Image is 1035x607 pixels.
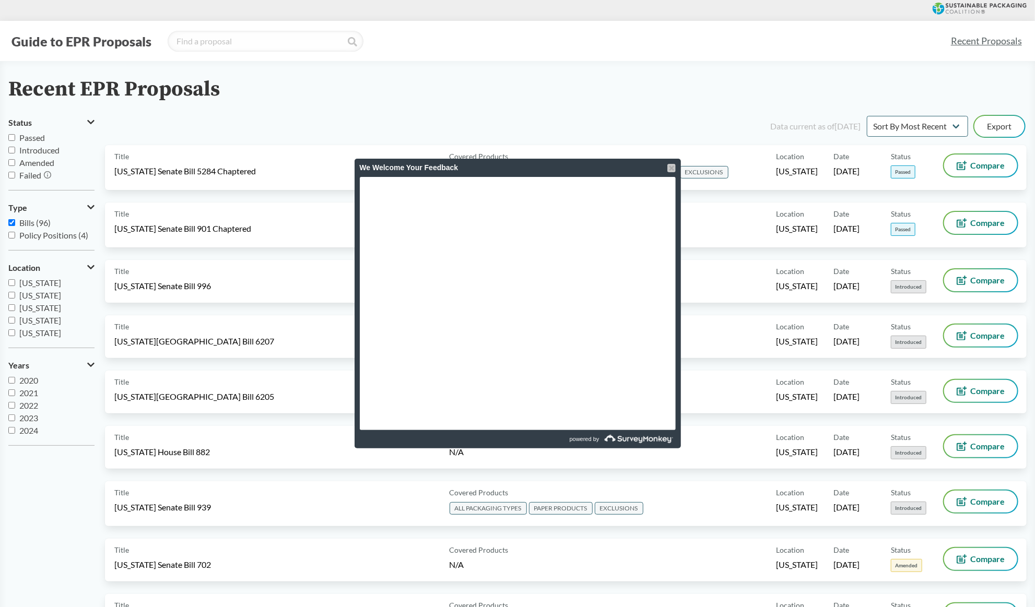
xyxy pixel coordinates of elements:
[833,376,849,387] span: Date
[833,432,849,443] span: Date
[114,502,211,513] span: [US_STATE] Senate Bill 939
[8,263,40,272] span: Location
[19,145,60,155] span: Introduced
[891,280,926,293] span: Introduced
[891,336,926,349] span: Introduced
[891,223,915,236] span: Passed
[19,388,38,398] span: 2021
[891,376,911,387] span: Status
[833,223,860,234] span: [DATE]
[8,78,220,101] h2: Recent EPR Proposals
[8,292,15,299] input: [US_STATE]
[8,114,95,132] button: Status
[891,559,922,572] span: Amended
[529,502,593,515] span: PAPER PRODUCTS
[891,391,926,404] span: Introduced
[360,159,676,177] div: We Welcome Your Feedback
[19,133,45,142] span: Passed
[450,560,464,569] span: N/A
[8,279,15,286] input: [US_STATE]
[570,430,599,448] span: powered by
[776,559,818,570] span: [US_STATE]
[8,159,15,166] input: Amended
[833,559,860,570] span: [DATE]
[114,487,129,498] span: Title
[891,208,911,219] span: Status
[19,400,38,410] span: 2022
[833,446,860,458] span: [DATE]
[776,446,818,458] span: [US_STATE]
[19,230,88,240] span: Policy Positions (4)
[974,116,1025,137] button: Export
[776,151,804,162] span: Location
[833,208,849,219] span: Date
[8,414,15,421] input: 2023
[970,161,1005,170] span: Compare
[19,218,51,228] span: Bills (96)
[944,548,1017,570] button: Compare
[19,328,61,338] span: [US_STATE]
[970,497,1005,506] span: Compare
[8,199,95,217] button: Type
[19,303,61,313] span: [US_STATE]
[114,208,129,219] span: Title
[944,212,1017,234] button: Compare
[450,151,509,162] span: Covered Products
[450,487,509,498] span: Covered Products
[944,435,1017,457] button: Compare
[8,377,15,384] input: 2020
[776,391,818,402] span: [US_STATE]
[833,266,849,277] span: Date
[519,430,676,448] a: powered by
[8,172,15,178] input: Failed
[946,29,1027,53] a: Recent Proposals
[8,389,15,396] input: 2021
[776,321,804,332] span: Location
[8,33,155,50] button: Guide to EPR Proposals
[114,432,129,443] span: Title
[114,391,274,402] span: [US_STATE][GEOGRAPHIC_DATA] Bill 6205
[833,502,860,513] span: [DATE]
[114,151,129,162] span: Title
[8,203,27,212] span: Type
[114,376,129,387] span: Title
[19,170,41,180] span: Failed
[8,232,15,239] input: Policy Positions (4)
[114,559,211,570] span: [US_STATE] Senate Bill 702
[833,544,849,555] span: Date
[595,502,643,515] span: EXCLUSIONS
[8,219,15,226] input: Bills (96)
[8,118,32,127] span: Status
[114,336,274,347] span: [US_STATE][GEOGRAPHIC_DATA] Bill 6207
[8,427,15,434] input: 2024
[8,317,15,324] input: [US_STATE]
[114,223,251,234] span: [US_STATE] Senate Bill 901 Chaptered
[114,266,129,277] span: Title
[891,266,911,277] span: Status
[833,321,849,332] span: Date
[944,380,1017,402] button: Compare
[833,151,849,162] span: Date
[833,336,860,347] span: [DATE]
[450,502,527,515] span: ALL PACKAGING TYPES
[891,487,911,498] span: Status
[944,154,1017,176] button: Compare
[970,276,1005,284] span: Compare
[168,31,363,52] input: Find a proposal
[8,134,15,141] input: Passed
[833,280,860,292] span: [DATE]
[8,304,15,311] input: [US_STATE]
[8,361,29,370] span: Years
[970,555,1005,563] span: Compare
[891,432,911,443] span: Status
[19,158,54,168] span: Amended
[19,425,38,435] span: 2024
[776,502,818,513] span: [US_STATE]
[776,487,804,498] span: Location
[833,391,860,402] span: [DATE]
[19,315,61,325] span: [US_STATE]
[114,280,211,292] span: [US_STATE] Senate Bill 996
[970,219,1005,227] span: Compare
[891,151,911,162] span: Status
[19,290,61,300] span: [US_STATE]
